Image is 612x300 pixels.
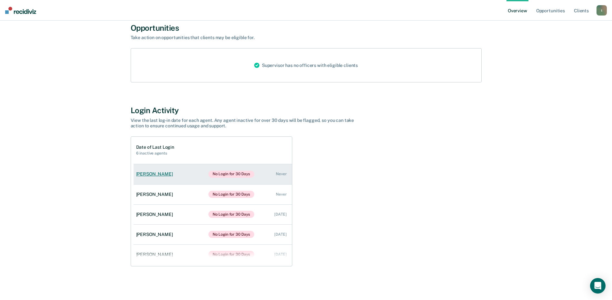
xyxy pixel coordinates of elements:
span: No Login for 30 Days [208,171,255,178]
div: Supervisor has no officers with eligible clients [249,48,363,82]
div: View the last log-in date for each agent. Any agent inactive for over 30 days will be flagged, so... [131,118,356,129]
h1: Date of Last Login [136,145,174,150]
div: [PERSON_NAME] [136,232,176,237]
a: [PERSON_NAME]No Login for 30 Days Never [134,164,292,184]
div: Opportunities [131,23,482,33]
span: No Login for 30 Days [208,231,255,238]
span: No Login for 30 Days [208,191,255,198]
img: Recidiviz [5,7,36,14]
div: [PERSON_NAME] [136,212,176,217]
div: [DATE] [274,232,286,237]
span: No Login for 30 Days [208,211,255,218]
span: No Login for 30 Days [208,251,255,258]
a: [PERSON_NAME]No Login for 30 Days [DATE] [134,224,292,244]
div: [DATE] [274,212,286,217]
div: Never [276,192,286,197]
div: Never [276,172,286,176]
div: Open Intercom Messenger [590,278,606,294]
div: Login Activity [131,106,482,115]
a: [PERSON_NAME]No Login for 30 Days [DATE] [134,204,292,224]
div: [PERSON_NAME] [136,192,176,197]
a: [PERSON_NAME]No Login for 30 Days Never [134,184,292,204]
div: [DATE] [274,252,286,257]
h2: 6 inactive agents [136,151,174,155]
div: [PERSON_NAME] [136,252,176,257]
a: [PERSON_NAME]No Login for 30 Days [DATE] [134,244,292,264]
div: Take action on opportunities that clients may be eligible for. [131,35,356,40]
button: t [597,5,607,16]
div: [PERSON_NAME] [136,171,176,177]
